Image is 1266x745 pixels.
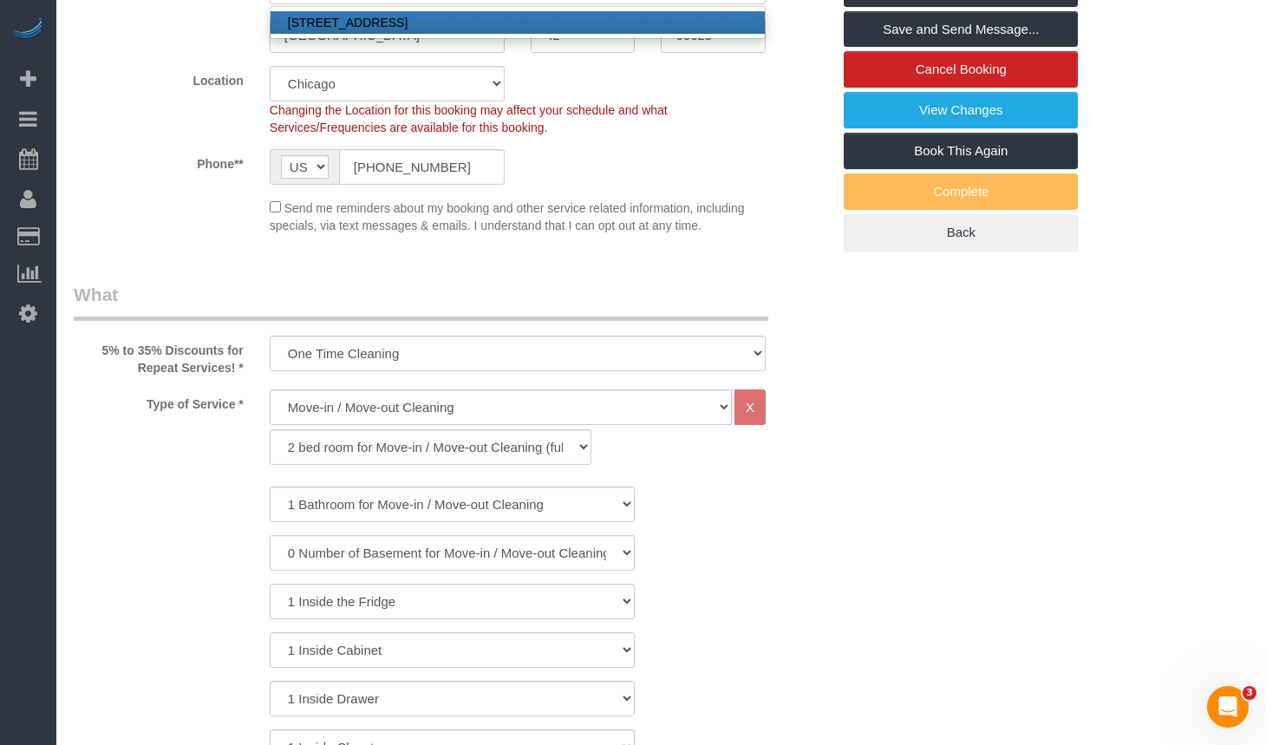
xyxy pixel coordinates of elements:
[1243,686,1256,700] span: 3
[844,11,1078,48] a: Save and Send Message...
[844,214,1078,251] a: Back
[844,133,1078,169] a: Book This Again
[844,92,1078,128] a: View Changes
[271,11,765,34] a: [STREET_ADDRESS]
[844,51,1078,88] a: Cancel Booking
[61,389,257,413] label: Type of Service *
[1207,686,1249,728] iframe: Intercom live chat
[74,282,768,321] legend: What
[270,103,668,134] span: Changing the Location for this booking may affect your schedule and what Services/Frequencies are...
[61,336,257,376] label: 5% to 35% Discounts for Repeat Services! *
[10,17,45,42] img: Automaid Logo
[61,66,257,89] label: Location
[270,201,745,232] span: Send me reminders about my booking and other service related information, including specials, via...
